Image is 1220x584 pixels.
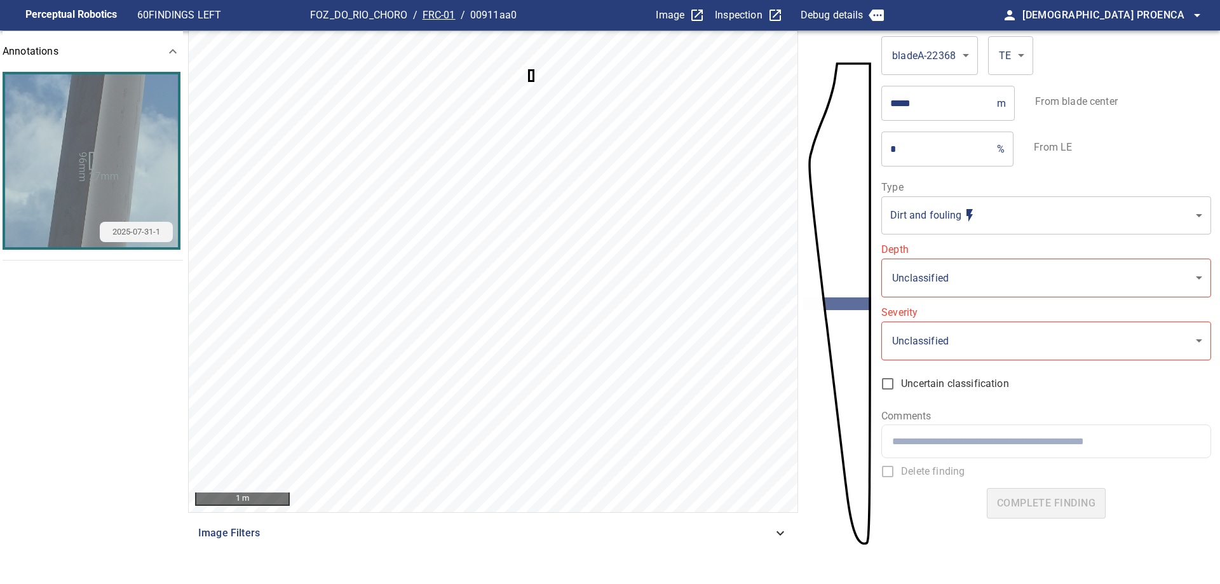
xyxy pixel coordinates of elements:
p: Inspection [715,8,762,23]
div: bladeA-22368 [881,36,978,75]
label: Depth [881,245,1210,255]
a: Image [656,8,705,23]
p: % [997,143,1005,155]
p: Debug details [801,8,864,23]
span: person [1002,8,1017,23]
label: Select this if you're unsure about the classification and it may need further review, reinspectio... [874,370,1200,397]
div: Unclassified [881,321,1210,360]
span: Image Filters [198,526,773,541]
div: Please select a valid value [881,308,1210,360]
div: Dirt and fouling [881,196,1210,234]
label: Severity [881,308,1210,318]
p: Image [656,8,684,23]
span: arrow_drop_down [1189,8,1205,23]
span: [DEMOGRAPHIC_DATA] Proenca [1022,6,1205,24]
div: Image Filters [188,518,798,548]
a: 00911aa0 [470,9,517,21]
label: Type [881,182,1210,193]
a: FRC-01 [423,9,456,21]
button: [DEMOGRAPHIC_DATA] Proenca [1017,3,1205,28]
figcaption: Perceptual Robotics [25,5,117,25]
span: / [461,8,465,23]
img: Cropped image of finding key FOZ_DO_RIO_CHORO/FRC-01/00911aa0-7966-11f0-b968-c7bcd58ab19f. Inspec... [5,74,178,247]
div: Unclassified [890,270,1190,286]
span: Uncertain classification [901,376,1009,391]
span: / [413,8,417,23]
label: Comments [881,411,1210,421]
div: Annotations [3,31,186,72]
a: Inspection [715,8,783,23]
div: Matches with suggested type [890,208,1190,223]
label: From blade center [1035,97,1118,107]
div: Please select a valid value [881,245,1210,297]
p: FOZ_DO_RIO_CHORO [310,8,407,23]
span: Delete finding [901,464,965,479]
div: Unclassified [881,258,1210,297]
div: TE [988,36,1033,75]
button: 2025-07-31-1 [5,74,178,247]
p: m [997,97,1006,109]
label: From LE [1034,142,1072,153]
p: 60 FINDINGS LEFT [137,8,310,23]
p: Annotations [3,44,58,59]
div: bladeA-22368 [890,48,958,64]
div: TE [997,48,1013,64]
div: Unclassified [890,333,1190,349]
span: 2025-07-31-1 [105,226,168,238]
